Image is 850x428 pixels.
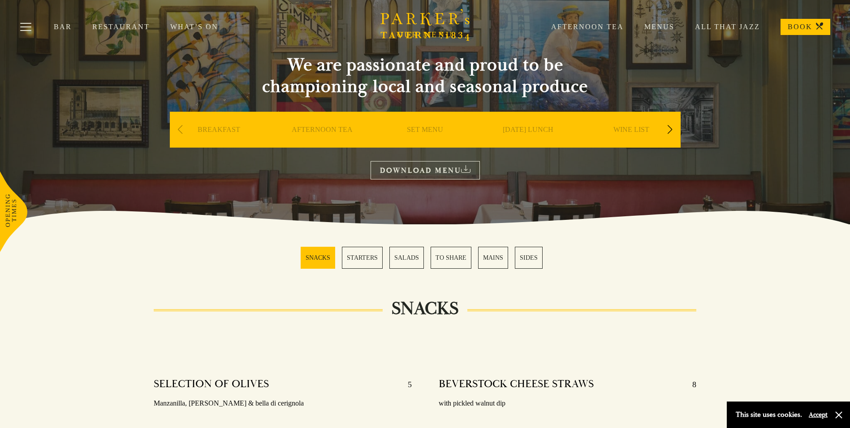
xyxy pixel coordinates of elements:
a: BREAKFAST [198,125,240,161]
h4: BEVERSTOCK CHEESE STRAWS [439,377,594,392]
a: 3 / 6 [389,247,424,269]
a: 6 / 6 [515,247,543,269]
p: 8 [683,377,696,392]
div: 1 / 9 [170,112,268,175]
a: 5 / 6 [478,247,508,269]
div: 4 / 9 [479,112,578,175]
a: SET MENU [407,125,443,161]
a: 1 / 6 [301,247,335,269]
h4: SELECTION OF OLIVES [154,377,269,392]
div: 2 / 9 [273,112,371,175]
p: This site uses cookies. [736,408,802,421]
div: 3 / 9 [376,112,475,175]
a: DOWNLOAD MENU [371,161,480,179]
button: Close and accept [834,411,843,419]
div: 5 / 9 [582,112,681,175]
p: 5 [399,377,412,392]
button: Accept [809,411,828,419]
a: AFTERNOON TEA [292,125,353,161]
h2: We are passionate and proud to be championing local and seasonal produce [246,54,604,97]
h2: SNACKS [383,298,467,319]
div: Previous slide [174,120,186,140]
p: with pickled walnut dip [439,397,696,410]
a: [DATE] LUNCH [503,125,553,161]
a: WINE LIST [613,125,649,161]
div: Next slide [664,120,676,140]
a: 2 / 6 [342,247,383,269]
a: 4 / 6 [431,247,471,269]
p: Manzanilla, [PERSON_NAME] & bella di cerignola [154,397,411,410]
